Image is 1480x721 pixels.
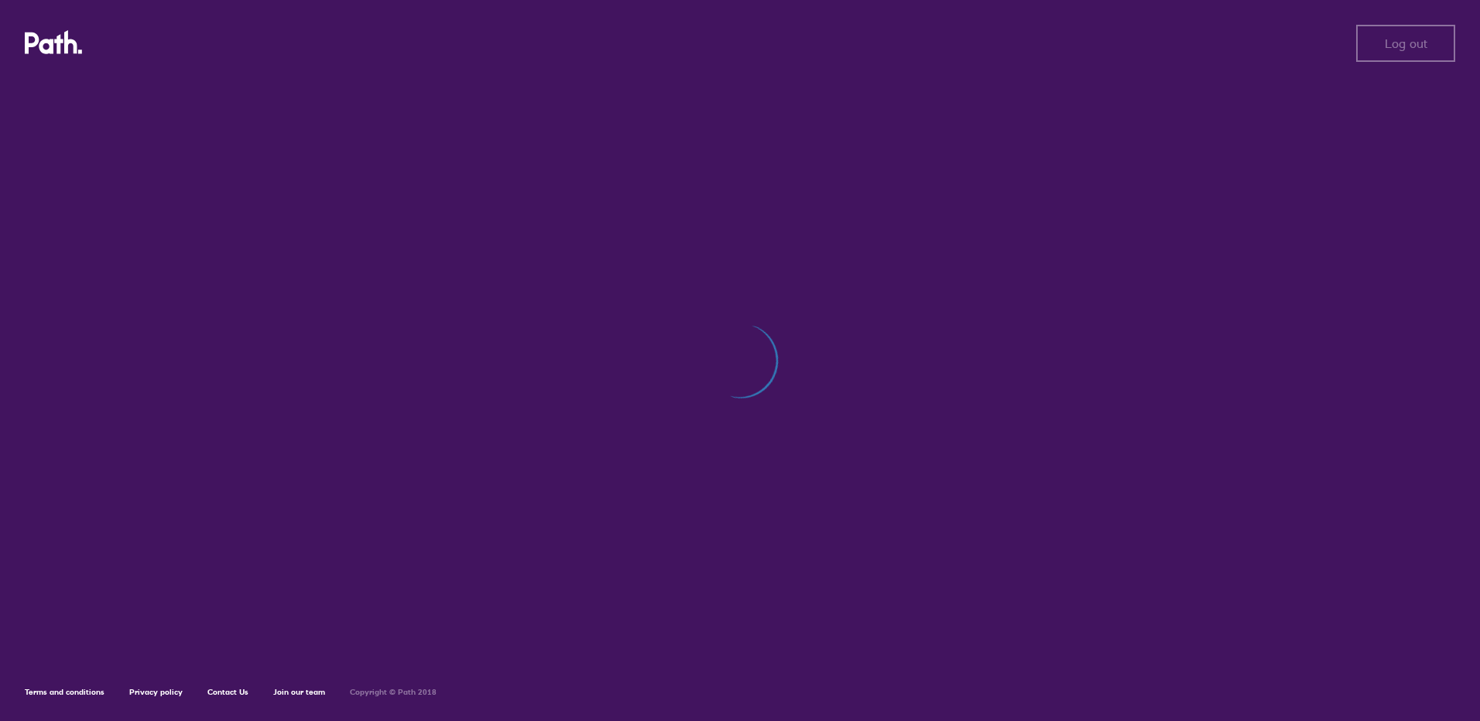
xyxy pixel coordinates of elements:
[273,687,325,697] a: Join our team
[1385,36,1427,50] span: Log out
[207,687,248,697] a: Contact Us
[1356,25,1455,62] button: Log out
[25,687,104,697] a: Terms and conditions
[350,688,437,697] h6: Copyright © Path 2018
[129,687,183,697] a: Privacy policy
